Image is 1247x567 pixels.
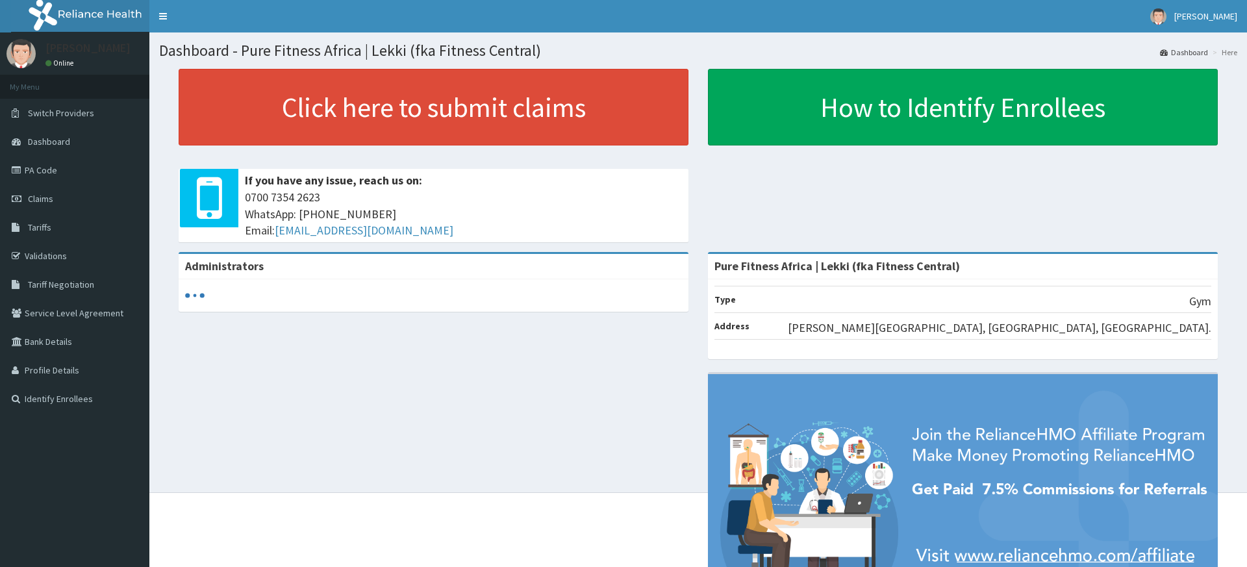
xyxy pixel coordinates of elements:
[1174,10,1237,22] span: [PERSON_NAME]
[179,69,688,145] a: Click here to submit claims
[1150,8,1166,25] img: User Image
[714,258,960,273] strong: Pure Fitness Africa | Lekki (fka Fitness Central)
[788,320,1211,336] p: [PERSON_NAME][GEOGRAPHIC_DATA], [GEOGRAPHIC_DATA], [GEOGRAPHIC_DATA].
[714,320,749,332] b: Address
[245,189,682,239] span: 0700 7354 2623 WhatsApp: [PHONE_NUMBER] Email:
[159,42,1237,59] h1: Dashboard - Pure Fitness Africa | Lekki (fka Fitness Central)
[1189,293,1211,310] p: Gym
[714,294,736,305] b: Type
[6,39,36,68] img: User Image
[1160,47,1208,58] a: Dashboard
[28,193,53,205] span: Claims
[708,69,1218,145] a: How to Identify Enrollees
[28,107,94,119] span: Switch Providers
[275,223,453,238] a: [EMAIL_ADDRESS][DOMAIN_NAME]
[1209,47,1237,58] li: Here
[45,42,131,54] p: [PERSON_NAME]
[28,136,70,147] span: Dashboard
[185,286,205,305] svg: audio-loading
[245,173,422,188] b: If you have any issue, reach us on:
[185,258,264,273] b: Administrators
[28,221,51,233] span: Tariffs
[28,279,94,290] span: Tariff Negotiation
[45,58,77,68] a: Online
